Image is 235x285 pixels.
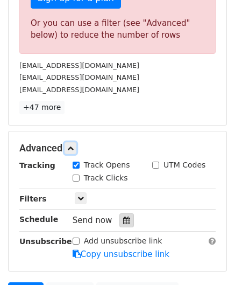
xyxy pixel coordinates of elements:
[19,194,47,203] strong: Filters
[19,142,216,154] h5: Advanced
[19,86,139,94] small: [EMAIL_ADDRESS][DOMAIN_NAME]
[84,159,130,171] label: Track Opens
[19,161,55,170] strong: Tracking
[163,159,205,171] label: UTM Codes
[181,233,235,285] iframe: Chat Widget
[19,101,65,114] a: +47 more
[19,61,139,69] small: [EMAIL_ADDRESS][DOMAIN_NAME]
[73,216,112,225] span: Send now
[19,215,58,224] strong: Schedule
[31,17,204,41] div: Or you can use a filter (see "Advanced" below) to reduce the number of rows
[19,73,139,81] small: [EMAIL_ADDRESS][DOMAIN_NAME]
[84,235,162,247] label: Add unsubscribe link
[73,249,169,259] a: Copy unsubscribe link
[19,237,72,246] strong: Unsubscribe
[84,172,128,184] label: Track Clicks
